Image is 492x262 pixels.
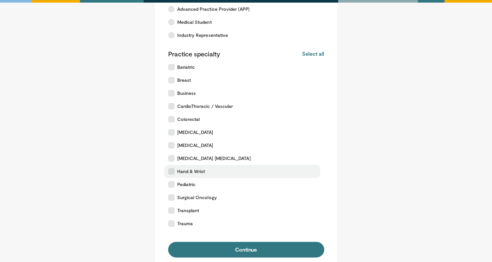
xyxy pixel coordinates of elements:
[168,50,220,58] p: Practice specialty
[177,6,249,12] span: Advanced Practice Provider (APP)
[177,155,251,162] span: [MEDICAL_DATA] [MEDICAL_DATA]
[302,50,324,57] button: Select all
[177,19,212,25] span: Medical Student
[177,32,228,38] span: Industry Representative
[168,242,324,257] button: Continue
[177,90,196,96] span: Business
[177,103,233,109] span: CardioThoracic / Vascular
[177,77,191,83] span: Breast
[177,207,199,214] span: Transplant
[177,64,195,70] span: Bariatric
[177,142,213,149] span: [MEDICAL_DATA]
[177,181,196,188] span: Pediatric
[177,116,200,123] span: Colorectal
[177,194,217,201] span: Surgical Oncology
[177,220,193,227] span: Trauma
[177,129,213,136] span: [MEDICAL_DATA]
[177,168,205,175] span: Hand & Wrist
